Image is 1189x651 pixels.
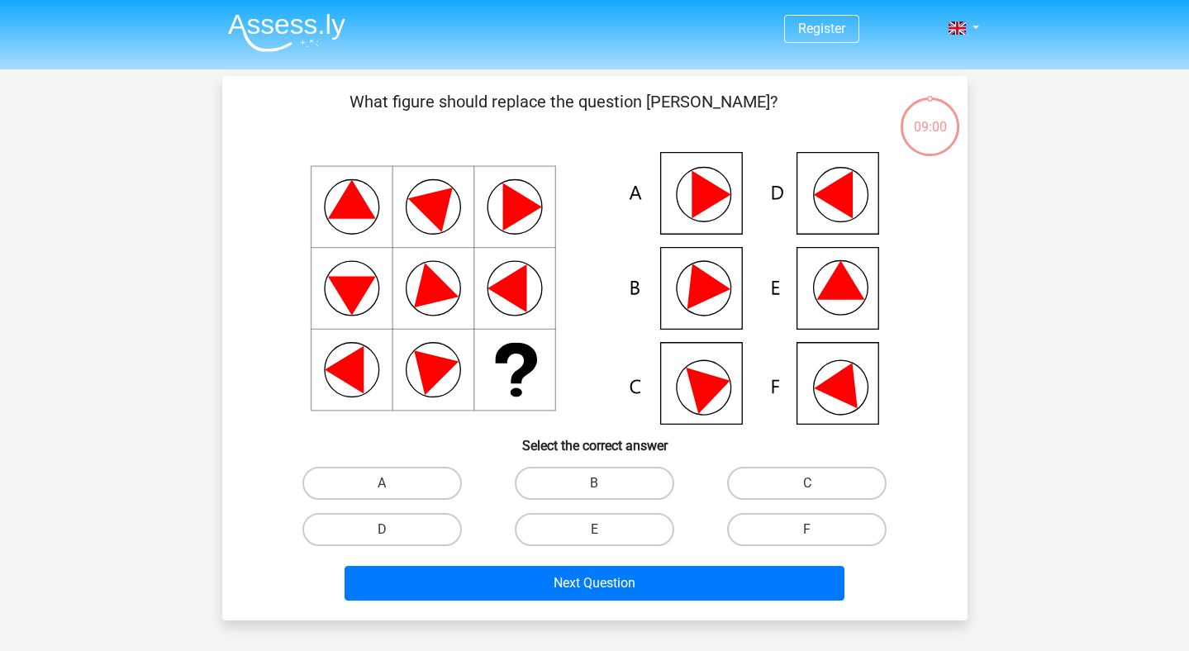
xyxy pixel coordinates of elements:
p: What figure should replace the question [PERSON_NAME]? [249,89,879,139]
label: E [515,513,674,546]
a: Register [798,21,845,36]
div: 09:00 [899,96,961,137]
h6: Select the correct answer [249,425,941,454]
img: Assessly [228,13,345,52]
label: B [515,467,674,500]
label: A [302,467,462,500]
label: C [727,467,887,500]
label: F [727,513,887,546]
button: Next Question [345,566,844,601]
label: D [302,513,462,546]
